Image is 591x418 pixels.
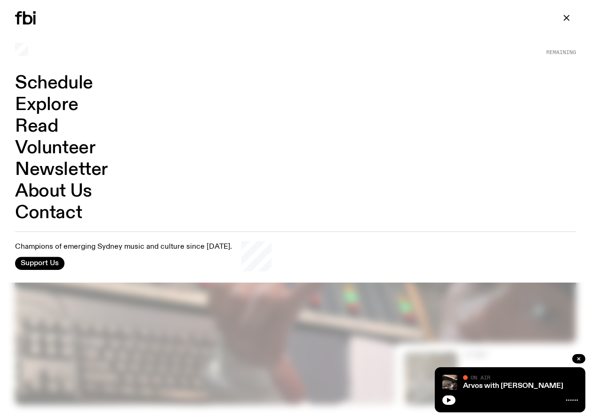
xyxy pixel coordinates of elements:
[546,50,576,55] span: Remaining
[15,96,78,114] a: Explore
[15,257,64,270] button: Support Us
[463,382,563,390] a: Arvos with [PERSON_NAME]
[471,374,490,380] span: On Air
[15,74,93,92] a: Schedule
[15,118,58,135] a: Read
[15,182,92,200] a: About Us
[15,204,82,222] a: Contact
[15,139,95,157] a: Volunteer
[15,243,232,252] p: Champions of emerging Sydney music and culture since [DATE].
[21,259,59,268] span: Support Us
[15,161,108,179] a: Newsletter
